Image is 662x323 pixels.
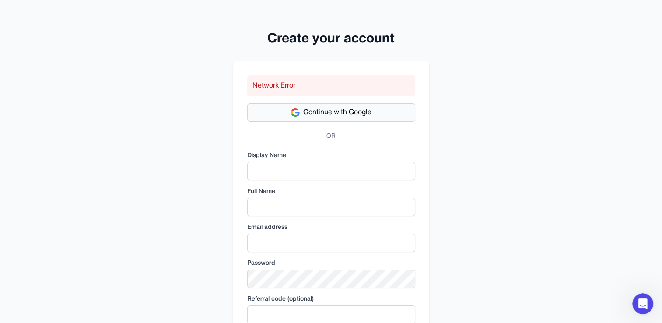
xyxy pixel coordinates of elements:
[303,107,371,118] span: Continue with Google
[247,103,415,122] button: Continue with Google
[247,151,415,160] label: Display Name
[233,32,429,47] h2: Create your account
[632,293,653,314] iframe: Intercom live chat
[323,132,339,141] span: OR
[247,259,415,268] label: Password
[247,75,415,96] div: Network Error
[247,223,415,232] label: Email address
[247,295,415,304] label: Referral code (optional)
[291,108,300,117] img: Google
[247,187,415,196] label: Full Name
